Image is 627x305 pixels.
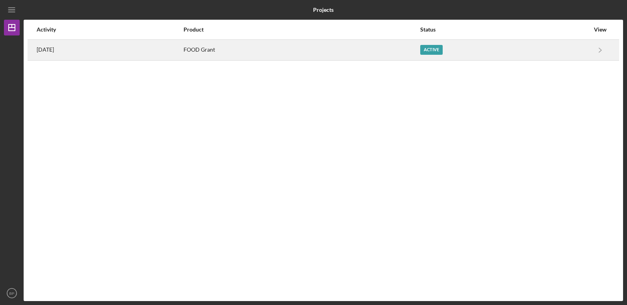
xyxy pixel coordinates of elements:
div: Status [420,26,590,33]
div: View [590,26,610,33]
div: Activity [37,26,183,33]
div: Active [420,45,443,55]
div: Product [184,26,419,33]
b: Projects [313,7,334,13]
text: BP [9,291,15,296]
div: FOOD Grant [184,40,419,60]
button: BP [4,285,20,301]
time: 2025-07-13 17:35 [37,46,54,53]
